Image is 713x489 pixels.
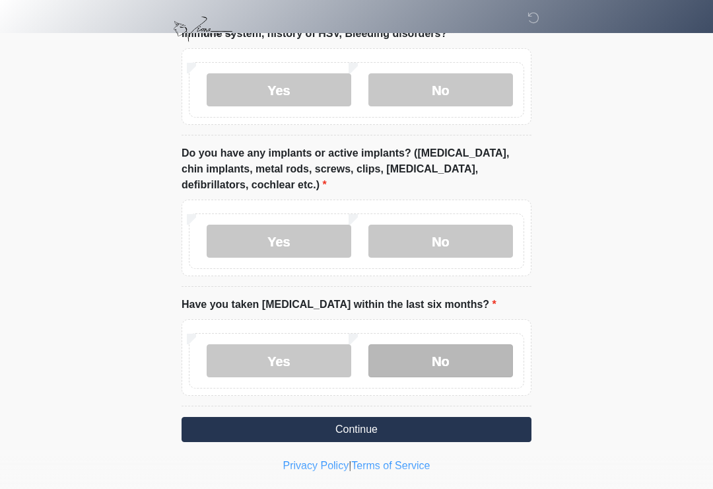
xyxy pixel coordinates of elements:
label: Yes [207,344,351,377]
img: Viona Medical Spa Logo [168,10,238,49]
label: Yes [207,73,351,106]
label: No [368,344,513,377]
label: No [368,225,513,258]
label: Do you have any implants or active implants? ([MEDICAL_DATA], chin implants, metal rods, screws, ... [182,145,531,193]
label: No [368,73,513,106]
a: Privacy Policy [283,460,349,471]
a: Terms of Service [351,460,430,471]
label: Yes [207,225,351,258]
a: | [349,460,351,471]
button: Continue [182,417,531,442]
label: Have you taken [MEDICAL_DATA] within the last six months? [182,297,496,313]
